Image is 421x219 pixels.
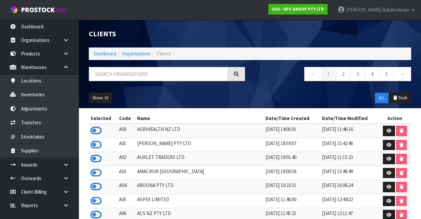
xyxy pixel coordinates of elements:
th: Name [136,113,264,124]
td: [PERSON_NAME] PTY LTD [136,138,264,152]
a: Organisations [122,50,151,57]
td: [DATE] 13:46:49 [320,166,379,180]
a: 2 [336,67,351,81]
td: [DATE] 11:46:16 [320,124,379,138]
th: Date/Time Created [264,113,320,124]
td: AMACRON [GEOGRAPHIC_DATA] [136,166,264,180]
th: Code [117,113,136,124]
a: → [394,67,411,81]
a: 1 [321,67,336,81]
span: Balakrishnan [383,7,409,13]
span: Clients [157,50,171,57]
small: WMS [56,7,66,14]
td: A00 [117,124,136,138]
a: 3 [350,67,365,81]
strong: G04 - GPS GROUP PTY LTD [272,6,324,12]
img: cube-alt.png [10,6,18,14]
span: [PERSON_NAME] [346,7,382,13]
a: G04 - GPS GROUP PTY LTD [268,4,328,15]
td: A05 [117,194,136,208]
a: ← [304,67,322,81]
td: [DATE] 15:42:46 [320,138,379,152]
th: Selected [89,113,117,124]
a: 4 [365,67,380,81]
td: AGRIHEALTH NZ LTD [136,124,264,138]
td: [DATE] 16:06:24 [320,180,379,194]
button: ALL [375,93,388,103]
td: [DATE] 11:46:00 [264,194,320,208]
td: [DATE] 14:06:01 [264,124,320,138]
td: [DATE] 11:15:23 [320,152,379,166]
td: A01 [117,138,136,152]
th: Action [379,113,411,124]
td: AUKLET TRADERS LTD [136,152,264,166]
td: [DATE] 19:01:40 [264,152,320,166]
td: [DATE] 12:44:22 [320,194,379,208]
a: Dashboard [94,50,116,57]
td: AROONA PTY LTD [136,180,264,194]
td: [DATE] 18:59:07 [264,138,320,152]
td: [DATE] 10:23:31 [264,180,320,194]
td: A03 [117,166,136,180]
button: Trash [389,93,411,103]
input: Search organisations [89,67,228,81]
a: 5 [379,67,394,81]
td: ASPEX LIMITED [136,194,264,208]
nav: Page navigation [255,67,411,83]
td: A04 [117,180,136,194]
span: ProStock [21,6,55,14]
button: Show: 10 [89,93,112,103]
td: [DATE] 19:00:56 [264,166,320,180]
td: A02 [117,152,136,166]
th: Date/Time Modified [320,113,379,124]
h1: Clients [89,30,245,38]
